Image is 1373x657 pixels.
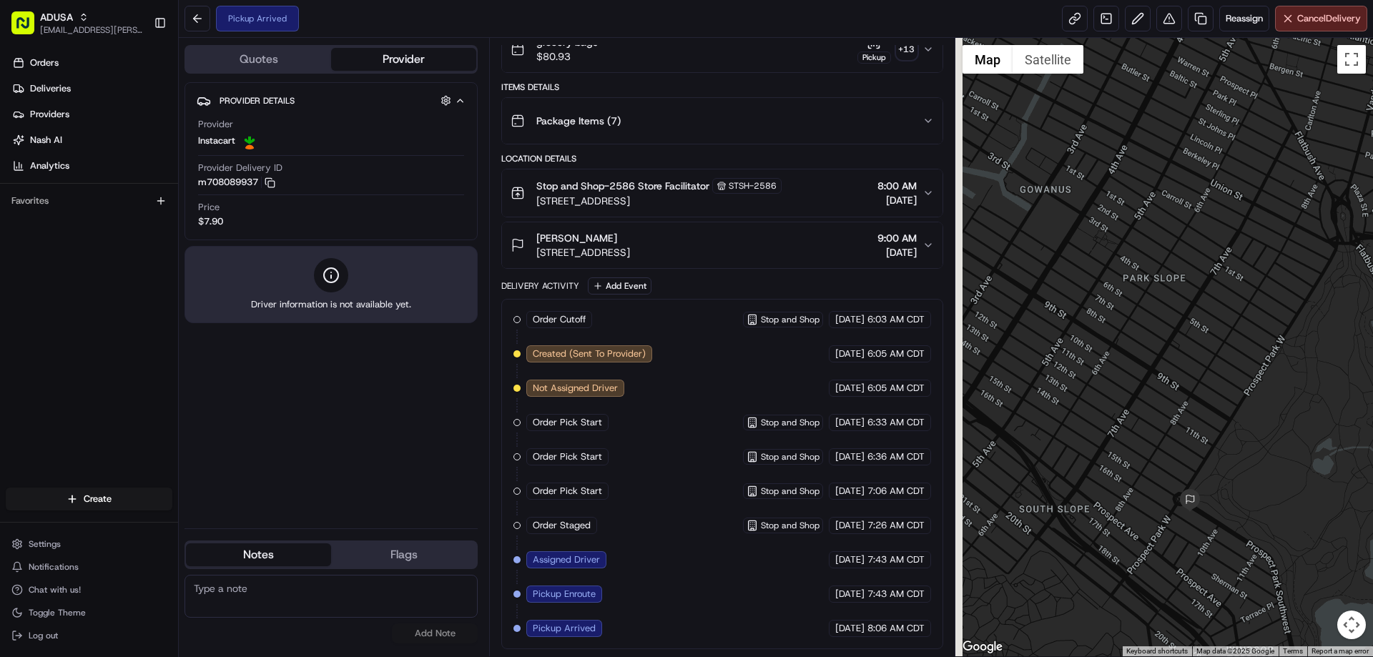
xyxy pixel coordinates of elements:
[1219,6,1269,31] button: Reassign
[835,519,865,532] span: [DATE]
[6,129,178,152] a: Nash AI
[857,51,891,64] div: Pickup
[198,215,223,228] span: $7.90
[29,607,86,618] span: Toggle Theme
[867,347,925,360] span: 6:05 AM CDT
[867,313,925,326] span: 6:03 AM CDT
[867,553,925,566] span: 7:43 AM CDT
[30,56,59,69] span: Orders
[331,48,476,71] button: Provider
[14,137,40,162] img: 1736555255976-a54dd68f-1ca7-489b-9aae-adbdc363a1c4
[198,134,235,147] span: Instacart
[30,159,69,172] span: Analytics
[40,24,142,36] button: [EMAIL_ADDRESS][PERSON_NAME][DOMAIN_NAME]
[835,450,865,463] span: [DATE]
[84,493,112,505] span: Create
[331,543,476,566] button: Flags
[6,51,178,74] a: Orders
[502,222,942,268] button: [PERSON_NAME][STREET_ADDRESS]9:00 AM[DATE]
[6,6,148,40] button: ADUSA[EMAIL_ADDRESS][PERSON_NAME][DOMAIN_NAME]
[536,194,782,208] span: [STREET_ADDRESS]
[6,488,172,510] button: Create
[867,588,925,601] span: 7:43 AM CDT
[101,242,173,253] a: Powered byPylon
[835,553,865,566] span: [DATE]
[198,201,220,214] span: Price
[1013,45,1083,74] button: Show satellite imagery
[867,382,925,395] span: 6:05 AM CDT
[243,141,260,158] button: Start new chat
[29,584,81,596] span: Chat with us!
[857,36,891,64] button: Pickup
[835,485,865,498] span: [DATE]
[142,242,173,253] span: Pylon
[29,538,61,550] span: Settings
[198,162,282,174] span: Provider Delivery ID
[963,45,1013,74] button: Show street map
[501,81,943,93] div: Items Details
[251,298,411,311] span: Driver information is not available yet.
[533,450,602,463] span: Order Pick Start
[588,277,651,295] button: Add Event
[729,180,777,192] span: STSH-2586
[536,179,709,193] span: Stop and Shop-2586 Store Facilitator
[502,169,942,217] button: Stop and Shop-2586 Store FacilitatorSTSH-2586[STREET_ADDRESS]8:00 AM[DATE]
[49,137,235,151] div: Start new chat
[835,347,865,360] span: [DATE]
[959,638,1006,656] a: Open this area in Google Maps (opens a new window)
[29,207,109,222] span: Knowledge Base
[1312,647,1369,655] a: Report a map error
[835,588,865,601] span: [DATE]
[6,626,172,646] button: Log out
[9,202,115,227] a: 📗Knowledge Base
[1126,646,1188,656] button: Keyboard shortcuts
[186,48,331,71] button: Quotes
[241,132,258,149] img: profile_instacart_ahold_partner.png
[1337,45,1366,74] button: Toggle fullscreen view
[1297,12,1361,25] span: Cancel Delivery
[835,313,865,326] span: [DATE]
[867,622,925,635] span: 8:06 AM CDT
[6,603,172,623] button: Toggle Theme
[536,231,617,245] span: [PERSON_NAME]
[135,207,230,222] span: API Documentation
[835,382,865,395] span: [DATE]
[536,114,621,128] span: Package Items ( 7 )
[220,95,295,107] span: Provider Details
[533,382,618,395] span: Not Assigned Driver
[867,485,925,498] span: 7:06 AM CDT
[533,519,591,532] span: Order Staged
[877,245,917,260] span: [DATE]
[897,39,917,59] div: + 13
[14,14,43,43] img: Nash
[857,36,917,64] button: Pickup+13
[30,134,62,147] span: Nash AI
[1337,611,1366,639] button: Map camera controls
[533,588,596,601] span: Pickup Enroute
[533,347,646,360] span: Created (Sent To Provider)
[877,193,917,207] span: [DATE]
[14,209,26,220] div: 📗
[761,520,820,531] span: Stop and Shop
[502,26,942,72] button: grocery bags$80.93Pickup+13
[761,485,820,497] span: Stop and Shop
[867,450,925,463] span: 6:36 AM CDT
[536,49,598,64] span: $80.93
[533,622,596,635] span: Pickup Arrived
[6,189,172,212] div: Favorites
[877,231,917,245] span: 9:00 AM
[533,313,586,326] span: Order Cutoff
[197,89,466,112] button: Provider Details
[867,519,925,532] span: 7:26 AM CDT
[761,314,820,325] span: Stop and Shop
[877,179,917,193] span: 8:00 AM
[14,57,260,80] p: Welcome 👋
[40,10,73,24] button: ADUSA
[1226,12,1263,25] span: Reassign
[198,176,275,189] button: m708089937
[186,543,331,566] button: Notes
[501,280,579,292] div: Delivery Activity
[533,416,602,429] span: Order Pick Start
[867,416,925,429] span: 6:33 AM CDT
